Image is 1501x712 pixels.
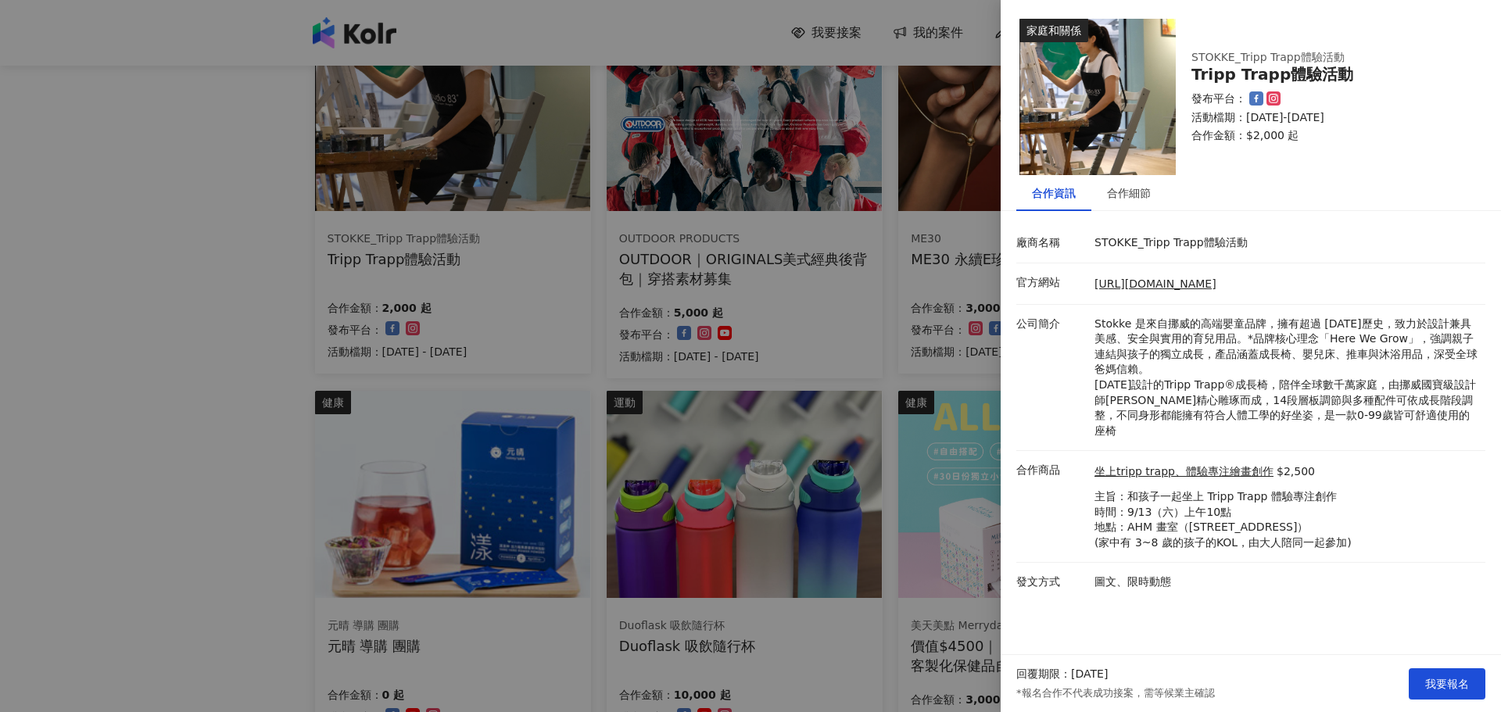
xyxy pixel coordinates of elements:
[1016,667,1108,682] p: 回覆期限：[DATE]
[1016,686,1215,700] p: *報名合作不代表成功接案，需等候業主確認
[1191,110,1467,126] p: 活動檔期：[DATE]-[DATE]
[1094,317,1478,439] p: Stokke 是來自挪威的高端嬰童品牌，擁有超過 [DATE]歷史，致力於設計兼具美感、安全與實用的育兒用品。*品牌核心理念「Here We Grow」，強調親子連結與孩子的獨立成長，產品涵蓋成...
[1409,668,1485,699] button: 我要報名
[1191,128,1467,144] p: 合作金額： $2,000 起
[1016,463,1087,478] p: 合作商品
[1191,50,1442,66] div: STOKKE_Tripp Trapp體驗活動
[1277,464,1315,480] p: $2,500
[1191,66,1467,84] div: Tripp Trapp體驗活動
[1094,489,1352,550] p: 主旨：和孩子一起坐上 Tripp Trapp 體驗專注創作 時間：9/13（六）上午10點 地點：AHM 畫室（[STREET_ADDRESS]） (家中有 3~8 歲的孩子的KOL，由大人陪同...
[1094,574,1478,590] p: 圖文、限時動態
[1094,464,1274,480] a: 坐上tripp trapp、體驗專注繪畫創作
[1094,277,1216,290] a: [URL][DOMAIN_NAME]
[1094,235,1478,251] p: STOKKE_Tripp Trapp體驗活動
[1191,91,1246,107] p: 發布平台：
[1016,574,1087,590] p: 發文方式
[1425,678,1469,690] span: 我要報名
[1016,275,1087,291] p: 官方網站
[1016,317,1087,332] p: 公司簡介
[1019,19,1176,175] img: 坐上tripp trapp、體驗專注繪畫創作
[1019,19,1088,42] div: 家庭和關係
[1032,184,1076,202] div: 合作資訊
[1016,235,1087,251] p: 廠商名稱
[1107,184,1151,202] div: 合作細節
